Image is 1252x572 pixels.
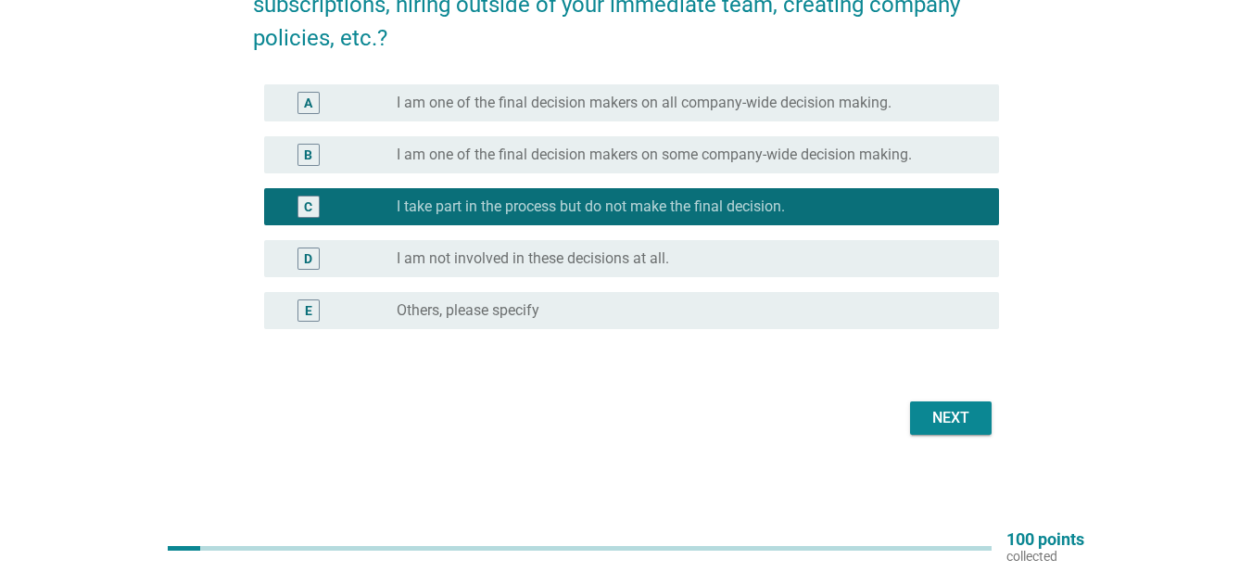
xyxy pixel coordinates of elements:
label: I take part in the process but do not make the final decision. [397,197,785,216]
p: 100 points [1006,531,1084,548]
button: Next [910,401,992,435]
div: Next [925,407,977,429]
label: I am not involved in these decisions at all. [397,249,669,268]
div: A [304,94,312,113]
div: E [305,301,312,321]
label: I am one of the final decision makers on all company-wide decision making. [397,94,892,112]
label: I am one of the final decision makers on some company-wide decision making. [397,146,912,164]
div: D [304,249,312,269]
div: C [304,197,312,217]
div: B [304,146,312,165]
label: Others, please specify [397,301,539,320]
p: collected [1006,548,1084,565]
